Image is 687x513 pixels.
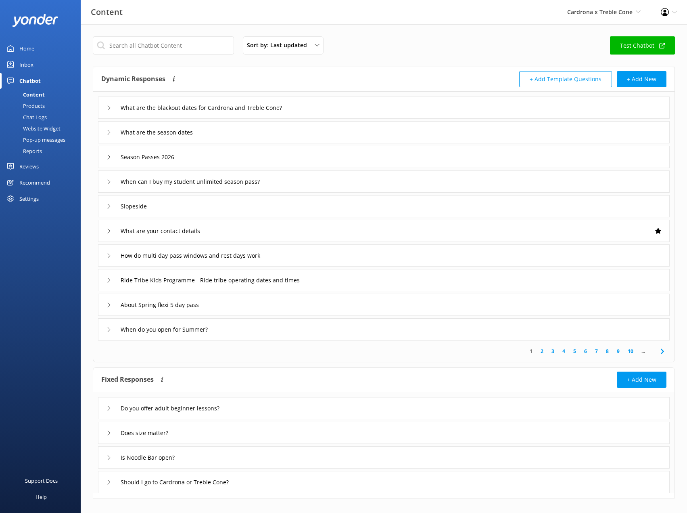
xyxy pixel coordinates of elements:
a: 3 [547,347,558,355]
div: Home [19,40,34,57]
span: Sort by: Last updated [247,41,312,50]
h3: Content [91,6,123,19]
a: 10 [624,347,637,355]
a: Reports [5,145,81,157]
a: 2 [537,347,547,355]
button: + Add New [617,372,666,388]
div: Support Docs [25,473,58,489]
a: 6 [580,347,591,355]
span: ... [637,347,649,355]
a: 7 [591,347,602,355]
div: Chatbot [19,73,41,89]
div: Website Widget [5,123,61,134]
div: Content [5,89,45,100]
a: Website Widget [5,123,81,134]
div: Pop-up messages [5,134,65,145]
a: 4 [558,347,569,355]
div: Help [35,489,47,505]
div: Settings [19,191,39,207]
a: Pop-up messages [5,134,81,145]
img: yonder-white-logo.png [12,14,58,27]
a: 9 [613,347,624,355]
span: Cardrona x Treble Cone [567,8,633,16]
div: Recommend [19,175,50,191]
input: Search all Chatbot Content [93,36,234,55]
a: 5 [569,347,580,355]
a: Test Chatbot [610,36,675,55]
h4: Dynamic Responses [101,71,165,87]
a: Chat Logs [5,111,81,123]
a: 1 [526,347,537,355]
div: Reviews [19,158,39,175]
a: Products [5,100,81,111]
a: 8 [602,347,613,355]
button: + Add Template Questions [519,71,612,87]
button: + Add New [617,71,666,87]
div: Inbox [19,57,33,73]
div: Products [5,100,45,111]
h4: Fixed Responses [101,372,154,388]
div: Reports [5,145,42,157]
a: Content [5,89,81,100]
div: Chat Logs [5,111,47,123]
